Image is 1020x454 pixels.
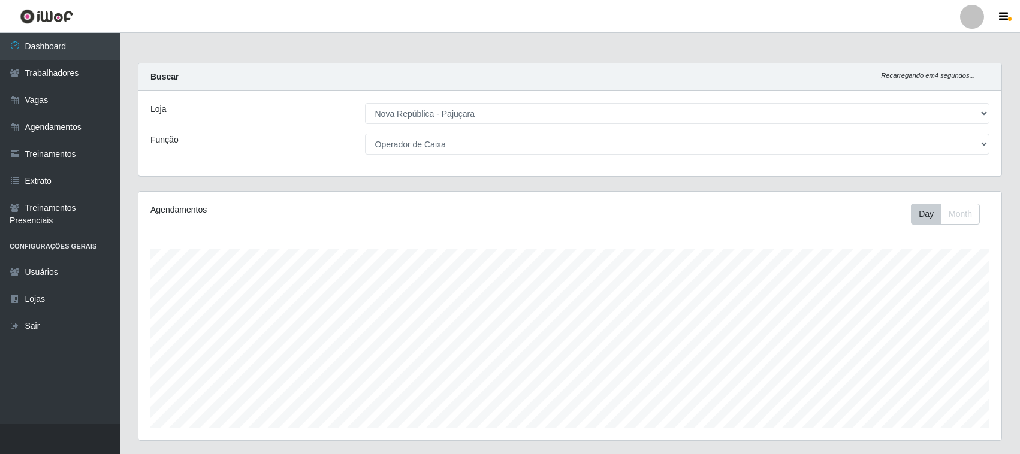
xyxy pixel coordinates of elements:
button: Day [911,204,941,225]
label: Função [150,134,179,146]
label: Loja [150,103,166,116]
div: Agendamentos [150,204,490,216]
img: CoreUI Logo [20,9,73,24]
button: Month [941,204,980,225]
div: Toolbar with button groups [911,204,989,225]
strong: Buscar [150,72,179,81]
i: Recarregando em 4 segundos... [881,72,975,79]
div: First group [911,204,980,225]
